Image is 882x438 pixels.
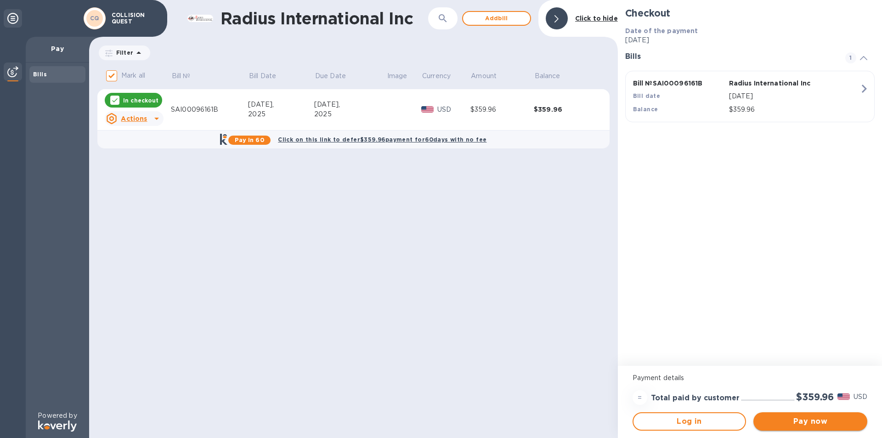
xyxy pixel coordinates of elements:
b: Bill date [633,92,661,99]
span: Pay now [761,416,860,427]
span: Bill Date [249,71,288,81]
p: Powered by [38,411,77,421]
b: Pay in 60 [235,137,265,143]
b: Date of the payment [625,27,698,34]
div: 2025 [314,109,386,119]
p: Amount [471,71,497,81]
div: [DATE], [314,100,386,109]
img: USD [837,393,850,400]
p: $359.96 [729,105,859,114]
b: Balance [633,106,658,113]
p: Currency [422,71,451,81]
p: USD [854,392,867,402]
h2: Checkout [625,7,875,19]
p: Bill № [172,71,191,81]
h3: Total paid by customer [651,394,740,403]
p: Bill № SAI00096161B [633,79,725,88]
span: Log in [641,416,738,427]
div: $359.96 [470,105,534,114]
span: Bill № [172,71,203,81]
p: In checkout [123,97,158,104]
span: Due Date [315,71,358,81]
span: Add bill [470,13,523,24]
b: Bills [33,71,47,78]
b: Click to hide [575,15,618,22]
p: [DATE] [625,35,875,45]
u: Actions [121,115,147,122]
div: SAI00096161B [171,105,248,114]
button: Bill №SAI00096161BRadius International IncBill date[DATE]Balance$359.96 [625,71,875,122]
button: Addbill [462,11,531,26]
h1: Radius International Inc [220,9,428,28]
p: Balance [535,71,560,81]
p: USD [437,105,470,114]
b: Click on this link to defer $359.96 payment for 60 days with no fee [278,136,486,143]
div: = [633,390,647,405]
div: $359.96 [534,105,598,114]
p: Bill Date [249,71,276,81]
span: 1 [845,52,856,63]
p: Due Date [315,71,346,81]
p: Image [387,71,407,81]
p: COLLISION QUEST [112,12,158,25]
b: CQ [90,15,99,22]
p: [DATE] [729,91,859,101]
div: 2025 [248,109,314,119]
div: [DATE], [248,100,314,109]
p: Pay [33,44,82,53]
button: Log in [633,412,746,431]
p: Mark all [121,71,145,80]
h2: $359.96 [796,391,834,403]
p: Radius International Inc [729,79,821,88]
span: Balance [535,71,572,81]
button: Pay now [753,412,867,431]
img: Logo [38,421,77,432]
h3: Bills [625,52,834,61]
span: Amount [471,71,509,81]
img: USD [421,106,434,113]
p: Filter [113,49,133,57]
p: Payment details [633,373,867,383]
